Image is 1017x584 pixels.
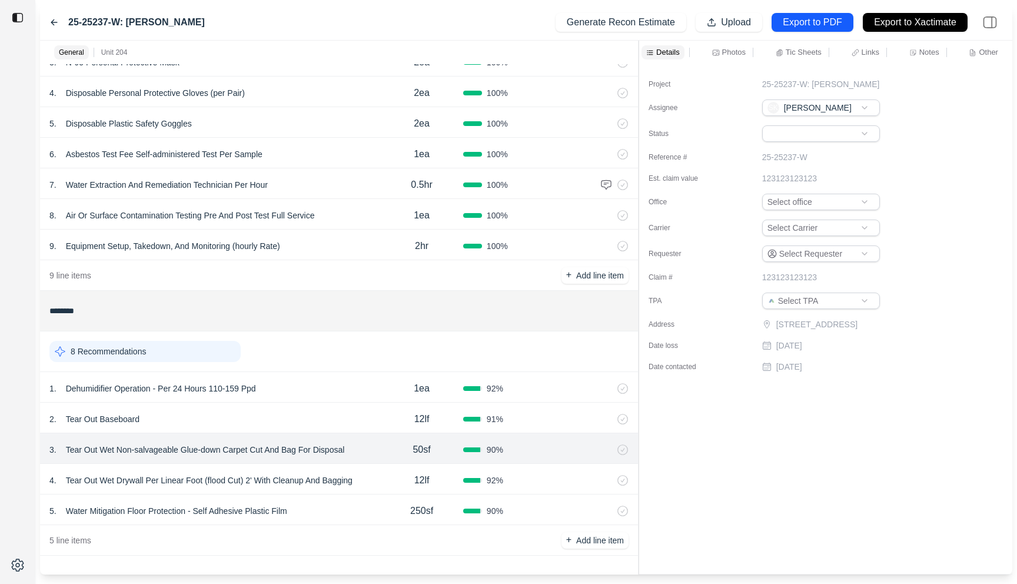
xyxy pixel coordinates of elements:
[649,197,707,207] label: Office
[414,381,430,396] p: 1ea
[61,207,320,224] p: Air Or Surface Contamination Testing Pre And Post Test Full Service
[49,535,91,546] p: 5 line items
[487,118,508,130] span: 100 %
[415,239,428,253] p: 2hr
[49,179,56,191] p: 7 .
[61,503,292,519] p: Water Mitigation Floor Protection - Self Adhesive Plastic Film
[414,117,430,131] p: 2ea
[487,413,503,425] span: 91 %
[566,268,571,282] p: +
[776,361,802,373] p: [DATE]
[561,532,629,549] button: +Add line item
[649,341,707,350] label: Date loss
[49,87,56,99] p: 4 .
[919,47,939,57] p: Notes
[12,12,24,24] img: toggle sidebar
[49,270,91,281] p: 9 line items
[576,270,624,281] p: Add line item
[49,413,56,425] p: 2 .
[776,340,802,351] p: [DATE]
[762,271,817,283] p: 123123123123
[649,174,707,183] label: Est. claim value
[772,13,853,32] button: Export to PDF
[487,444,503,456] span: 90 %
[762,172,817,184] p: 123123123123
[71,346,146,357] p: 8 Recommendations
[68,15,205,29] label: 25-25237-W: [PERSON_NAME]
[49,210,56,221] p: 8 .
[649,249,707,258] label: Requester
[49,505,56,517] p: 5 .
[487,210,508,221] span: 100 %
[561,267,629,284] button: +Add line item
[786,47,822,57] p: Tic Sheets
[783,16,842,29] p: Export to PDF
[410,504,433,518] p: 250sf
[487,383,503,394] span: 92 %
[49,444,56,456] p: 3 .
[414,86,430,100] p: 2ea
[49,240,56,252] p: 9 .
[49,383,56,394] p: 1 .
[649,79,707,89] label: Project
[49,118,56,130] p: 5 .
[649,223,707,233] label: Carrier
[649,362,707,371] label: Date contacted
[696,13,762,32] button: Upload
[61,411,144,427] p: Tear Out Baseboard
[487,474,503,486] span: 92 %
[61,238,285,254] p: Equipment Setup, Takedown, And Monitoring (hourly Rate)
[487,179,508,191] span: 100 %
[776,318,882,330] p: [STREET_ADDRESS]
[61,442,350,458] p: Tear Out Wet Non-salvageable Glue-down Carpet Cut And Bag For Disposal
[863,13,968,32] button: Export to Xactimate
[49,474,56,486] p: 4 .
[414,473,430,487] p: 12lf
[656,47,680,57] p: Details
[762,151,807,163] p: 25-25237-W
[862,47,879,57] p: Links
[649,152,707,162] label: Reference #
[576,535,624,546] p: Add line item
[649,296,707,306] label: TPA
[600,179,612,191] img: comment
[487,240,508,252] span: 100 %
[556,13,686,32] button: Generate Recon Estimate
[874,16,956,29] p: Export to Xactimate
[649,103,707,112] label: Assignee
[721,16,751,29] p: Upload
[413,443,430,457] p: 50sf
[977,9,1003,35] img: right-panel.svg
[61,85,250,101] p: Disposable Personal Protective Gloves (per Pair)
[101,48,128,57] p: Unit 204
[414,147,430,161] p: 1ea
[649,320,707,329] label: Address
[411,178,432,192] p: 0.5hr
[722,47,746,57] p: Photos
[61,177,272,193] p: Water Extraction And Remediation Technician Per Hour
[61,115,197,132] p: Disposable Plastic Safety Goggles
[49,148,56,160] p: 6 .
[414,208,430,223] p: 1ea
[487,505,503,517] span: 90 %
[61,472,357,489] p: Tear Out Wet Drywall Per Linear Foot (flood Cut) 2' With Cleanup And Bagging
[414,412,430,426] p: 12lf
[61,146,267,162] p: Asbestos Test Fee Self-administered Test Per Sample
[649,129,707,138] label: Status
[649,273,707,282] label: Claim #
[979,47,998,57] p: Other
[566,533,571,547] p: +
[59,48,84,57] p: General
[762,78,880,90] p: 25-25237-W: [PERSON_NAME]
[487,87,508,99] span: 100 %
[61,380,261,397] p: Dehumidifier Operation - Per 24 Hours 110-159 Ppd
[487,148,508,160] span: 100 %
[567,16,675,29] p: Generate Recon Estimate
